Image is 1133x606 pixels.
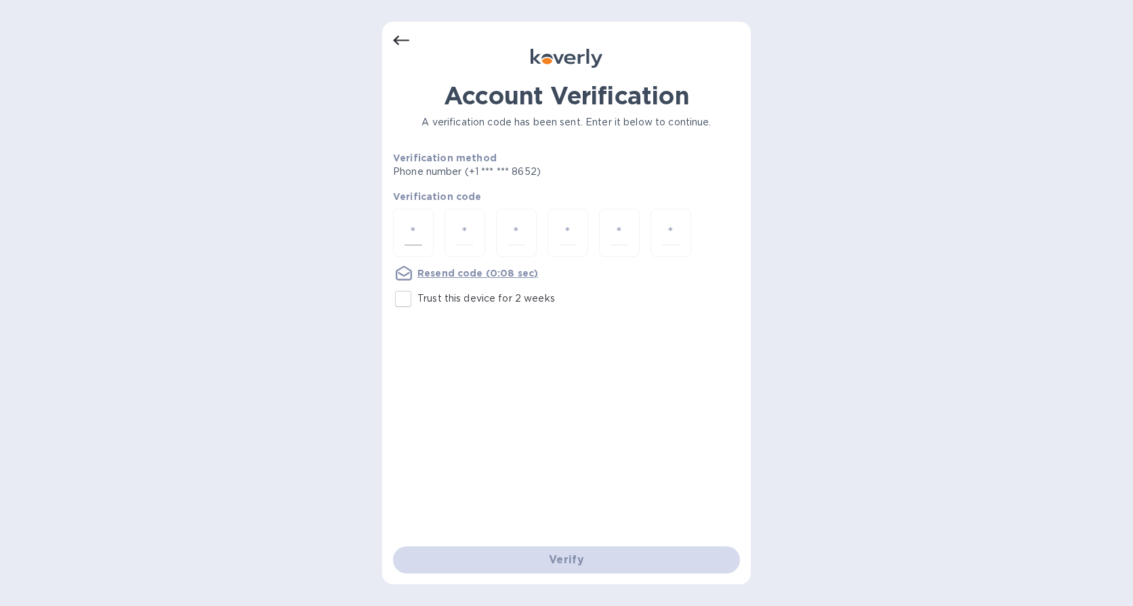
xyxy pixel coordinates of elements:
[393,165,644,179] p: Phone number (+1 *** *** 8652)
[393,115,740,129] p: A verification code has been sent. Enter it below to continue.
[417,291,555,306] p: Trust this device for 2 weeks
[417,268,538,279] u: Resend code (0:08 sec)
[393,153,497,163] b: Verification method
[393,190,740,203] p: Verification code
[393,81,740,110] h1: Account Verification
